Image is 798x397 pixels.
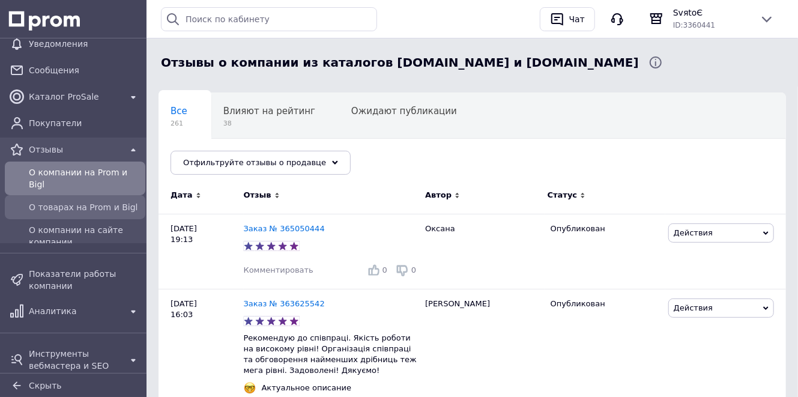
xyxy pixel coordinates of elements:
[29,381,62,390] span: Скрыть
[244,299,325,308] a: Заказ № 363625542
[161,54,639,71] span: Отзывы о компании из каталогов Prom.ua и Bigl.ua
[161,7,377,31] input: Поиск по кабинету
[29,38,121,50] span: Уведомления
[223,119,315,128] span: 38
[567,10,587,28] div: Чат
[411,265,416,274] span: 0
[183,158,326,167] span: Отфильтруйте отзывы о продавце
[674,303,713,312] span: Действия
[244,224,325,233] a: Заказ № 365050444
[29,305,121,317] span: Аналитика
[171,151,301,162] span: Опубликованы без комме...
[29,117,141,129] span: Покупатели
[674,228,713,237] span: Действия
[159,139,325,184] div: Опубликованы без комментария
[29,166,141,190] span: О компании на Prom и Bigl
[351,106,457,117] span: Ожидают публикации
[159,214,244,289] div: [DATE] 19:13
[419,214,545,289] div: Оксана
[540,7,595,31] button: Чат
[673,7,750,19] span: SvяtoЄ
[382,265,387,274] span: 0
[29,224,141,248] span: О компании на сайте компании
[29,91,121,103] span: Каталог ProSale
[551,299,659,309] div: Опубликован
[29,268,141,292] span: Показатели работы компании
[171,190,193,201] span: Дата
[29,144,121,156] span: Отзывы
[29,201,141,213] span: О товарах на Prom и Bigl
[171,106,187,117] span: Все
[259,383,355,393] div: Актуальное описание
[29,64,141,76] span: Сообщения
[551,223,659,234] div: Опубликован
[548,190,578,201] span: Статус
[673,21,715,29] span: ID: 3360441
[244,265,313,274] span: Комментировать
[425,190,452,201] span: Автор
[171,119,187,128] span: 261
[244,265,313,276] div: Комментировать
[244,382,256,394] img: :nerd_face:
[244,333,420,377] p: Рекомендую до співпраці. Якість роботи на високому рівні! Організація співпраці та обговорення на...
[29,348,121,372] span: Инструменты вебмастера и SEO
[223,106,315,117] span: Влияют на рейтинг
[244,190,271,201] span: Отзыв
